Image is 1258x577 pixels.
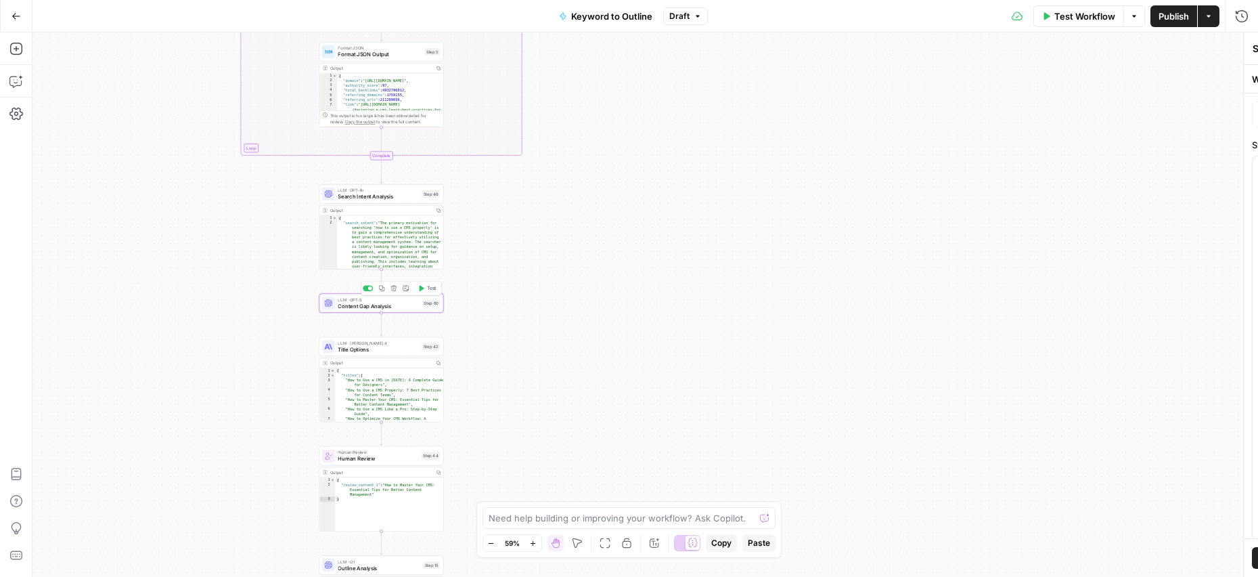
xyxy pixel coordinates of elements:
span: Toggle code folding, rows 1 through 24 [332,215,337,220]
span: Content Gap Analysis [338,302,419,310]
g: Edge from step_42 to step_44 [380,422,383,445]
div: Human ReviewHuman ReviewStep 44Output{ "review_content_1":"How to Master Your CMS: Essential Tips... [319,446,444,532]
div: LLM · [PERSON_NAME] 4Title OptionsStep 42Output{ "titles":[ "How to Use a CMS in [DATE]: A Comple... [319,337,444,423]
div: 1 [319,215,337,220]
span: Publish [1159,9,1189,23]
span: Toggle code folding, rows 1 through 3 [330,477,335,482]
div: 7 [319,416,335,426]
div: Step 46 [422,190,440,198]
div: 4 [319,387,335,397]
g: Edge from step_60 to step_42 [380,313,383,336]
span: 59% [505,538,520,549]
button: Publish [1150,5,1197,27]
div: LLM · GPT-4oSearch Intent AnalysisStep 46Output{ "search_intent":"The primary motivation for sear... [319,184,444,270]
span: LLM · [PERSON_NAME] 4 [338,340,418,346]
span: Human Review [338,449,418,455]
div: 5 [319,398,335,407]
button: Draft [663,7,708,25]
span: Keyword to Outline [571,9,652,23]
span: LLM · GPT-4o [338,187,418,193]
span: Format JSON [338,45,421,51]
span: Toggle code folding, rows 1 through 11 [332,73,337,78]
div: 7 [319,102,337,121]
div: Output [330,207,432,213]
div: Output [330,360,432,366]
g: Edge from step_44 to step_15 [380,532,383,555]
div: 1 [319,73,337,78]
span: Title Options [338,345,418,354]
div: Step 44 [422,452,440,460]
span: Toggle code folding, rows 2 through 8 [330,373,335,378]
div: 3 [319,83,337,88]
button: Copy [706,534,737,552]
button: Paste [742,534,776,552]
div: 1 [319,477,335,482]
span: Test Workflow [1054,9,1115,23]
div: 5 [319,93,337,98]
div: 2 [319,78,337,83]
div: 6 [319,98,337,102]
div: Step 42 [422,343,440,350]
div: 3 [319,378,335,387]
div: 2 [319,482,335,496]
div: 6 [319,407,335,416]
g: Edge from step_2-iteration-end to step_46 [380,160,383,183]
div: This output is too large & has been abbreviated for review. to view the full content. [330,112,441,125]
div: Format JSONFormat JSON OutputStep 5Output{ "domain":"[URL][DOMAIN_NAME]", "authority_score":97, "... [319,42,444,127]
span: Draft [669,10,690,22]
div: 1 [319,368,335,373]
div: Complete [319,151,444,160]
span: Test [427,284,436,292]
span: Format JSON Output [338,51,421,59]
button: Keyword to Outline [551,5,660,27]
button: Test [415,283,440,293]
span: LLM · GPT-5 [338,297,419,303]
span: Outline Analysis [338,564,420,572]
g: Edge from step_4 to step_5 [380,18,383,41]
span: Human Review [338,454,418,463]
span: Toggle code folding, rows 1 through 9 [330,368,335,373]
div: Step 60 [422,299,440,307]
span: LLM · O1 [338,558,420,564]
span: Paste [748,537,770,549]
div: LLM · GPT-5Content Gap AnalysisStep 60Test [319,293,444,312]
span: Copy the output [345,120,376,125]
span: Search Intent Analysis [338,193,418,201]
span: Copy [711,537,732,549]
div: Step 15 [423,561,440,569]
div: 2 [319,373,335,378]
div: Step 5 [425,48,441,56]
button: Test Workflow [1033,5,1123,27]
div: Output [330,65,432,71]
div: Output [330,469,432,475]
div: 3 [319,497,335,502]
div: 4 [319,88,337,93]
div: 2 [319,220,337,278]
div: Complete [370,151,393,160]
